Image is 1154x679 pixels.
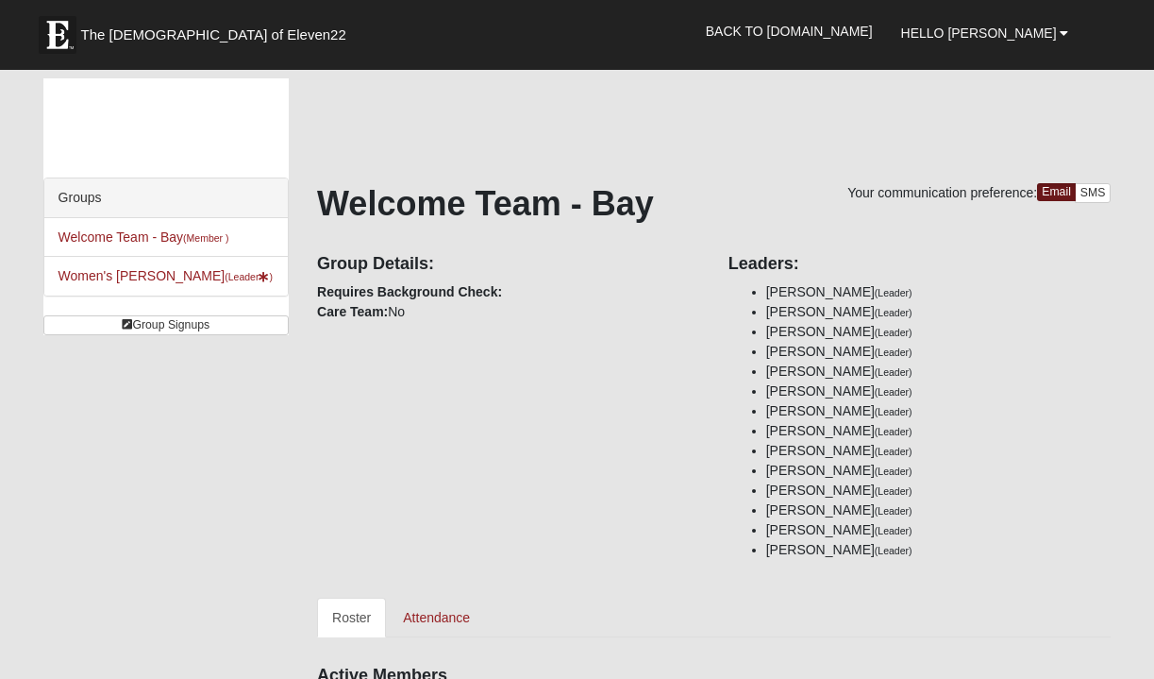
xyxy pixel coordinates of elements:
[59,268,273,283] a: Women's [PERSON_NAME](Leader)
[875,505,912,517] small: (Leader)
[43,315,289,335] a: Group Signups
[875,386,912,398] small: (Leader)
[44,178,288,218] div: Groups
[183,232,228,244] small: (Member )
[317,304,388,319] strong: Care Team:
[766,282,1112,302] li: [PERSON_NAME]
[317,254,700,275] h4: Group Details:
[875,525,912,536] small: (Leader)
[766,362,1112,382] li: [PERSON_NAME]
[388,598,485,637] a: Attendance
[875,406,912,417] small: (Leader)
[875,366,912,378] small: (Leader)
[225,271,273,282] small: (Leader )
[1037,183,1076,201] a: Email
[875,347,912,358] small: (Leader)
[875,485,912,497] small: (Leader)
[766,401,1112,421] li: [PERSON_NAME]
[875,545,912,556] small: (Leader)
[875,327,912,338] small: (Leader)
[875,287,912,298] small: (Leader)
[317,284,502,299] strong: Requires Background Check:
[29,7,407,54] a: The [DEMOGRAPHIC_DATA] of Eleven22
[317,598,386,637] a: Roster
[766,421,1112,441] li: [PERSON_NAME]
[766,322,1112,342] li: [PERSON_NAME]
[728,254,1112,275] h4: Leaders:
[766,540,1112,560] li: [PERSON_NAME]
[766,520,1112,540] li: [PERSON_NAME]
[887,9,1083,57] a: Hello [PERSON_NAME]
[59,229,229,245] a: Welcome Team - Bay(Member )
[875,307,912,318] small: (Leader)
[875,446,912,457] small: (Leader)
[875,466,912,477] small: (Leader)
[1075,183,1112,203] a: SMS
[317,183,1111,224] h1: Welcome Team - Bay
[766,441,1112,461] li: [PERSON_NAME]
[901,25,1057,41] span: Hello [PERSON_NAME]
[766,461,1112,481] li: [PERSON_NAME]
[81,25,346,44] span: The [DEMOGRAPHIC_DATA] of Eleven22
[766,382,1112,401] li: [PERSON_NAME]
[847,185,1037,200] span: Your communication preference:
[303,241,714,322] div: No
[39,16,76,54] img: Eleven22 logo
[766,481,1112,501] li: [PERSON_NAME]
[692,8,887,55] a: Back to [DOMAIN_NAME]
[766,501,1112,520] li: [PERSON_NAME]
[875,426,912,437] small: (Leader)
[766,302,1112,322] li: [PERSON_NAME]
[766,342,1112,362] li: [PERSON_NAME]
